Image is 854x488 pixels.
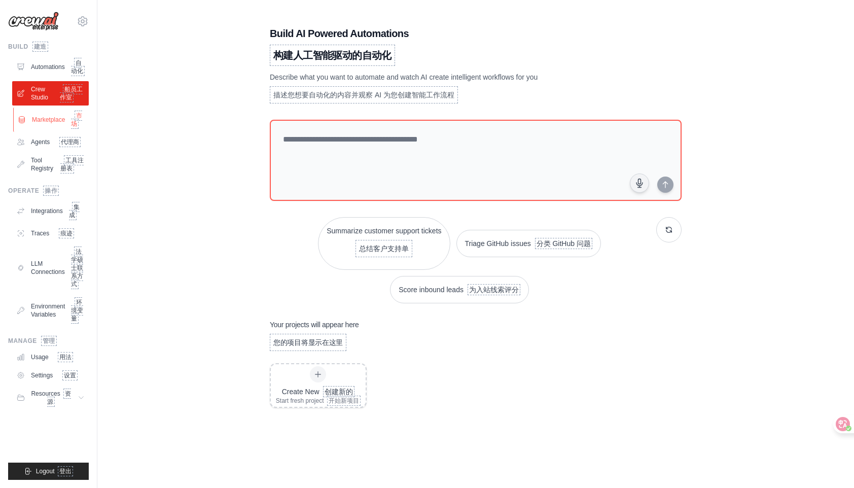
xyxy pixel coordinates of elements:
[803,439,854,488] iframe: Chat Widget
[12,243,89,292] a: LLM Connections 法学硕士联系方式
[71,59,83,75] font: 自动化
[8,43,89,51] div: Build
[12,367,89,384] a: Settings 设置
[61,138,79,146] font: 代理商
[71,299,83,322] font: 环境变量
[60,230,73,237] font: 痕迹
[8,12,59,31] img: Logo
[31,390,72,406] span: Resources
[8,463,89,480] button: Logout 登出
[359,245,409,253] font: 总结客户支持单
[273,338,343,346] font: 您的项目将显示在这里
[71,248,83,288] font: 法学硕士联系方式
[469,286,519,294] font: 为入站线索评分
[69,203,80,219] font: 集成
[273,91,454,99] font: 描述您想要自动化的内容并观察 AI 为您创建智能工作流程
[60,86,83,101] font: 船员工作室
[276,387,361,397] div: Create New
[34,43,47,50] font: 建造
[537,239,591,248] font: 分类 GitHub 问题
[390,276,528,303] button: Score inbound leads 为入站线索评分
[273,50,392,61] font: 构建人工智能驱动的自动化
[270,26,611,70] h1: Build AI Powered Automations
[318,217,450,270] button: Summarize customer support tickets总结客户支持单
[270,320,359,355] h3: Your projects will appear here
[803,439,854,488] div: 聊天小组件
[276,397,361,405] div: Start fresh project
[64,372,76,379] font: 设置
[656,217,682,242] button: Get new suggestions
[45,187,57,194] font: 操作
[12,55,89,79] a: Automations 自动化
[13,108,90,132] a: Marketplace 市场
[12,81,89,106] a: Crew Studio 船员工作室
[12,152,89,177] a: Tool Registry 工具注册表
[325,388,353,396] font: 创建新的
[60,157,84,172] font: 工具注册表
[8,187,89,195] div: Operate
[270,72,611,108] p: Describe what you want to automate and watch AI create intelligent workflows for you
[12,386,89,410] button: Resources 资源
[12,349,89,365] a: Usage 用法
[630,173,649,193] button: Click to speak your automation idea
[456,230,601,257] button: Triage GitHub issues 分类 GitHub 问题
[12,294,89,327] a: Environment Variables 环境变量
[12,199,89,223] a: Integrations 集成
[59,354,72,361] font: 用法
[36,467,73,475] span: Logout
[71,112,82,127] font: 市场
[12,225,89,241] a: Traces 痕迹
[329,397,359,404] font: 开始新项目
[8,337,89,345] div: Manage
[59,468,72,475] font: 登出
[12,134,89,150] a: Agents 代理商
[43,337,55,344] font: 管理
